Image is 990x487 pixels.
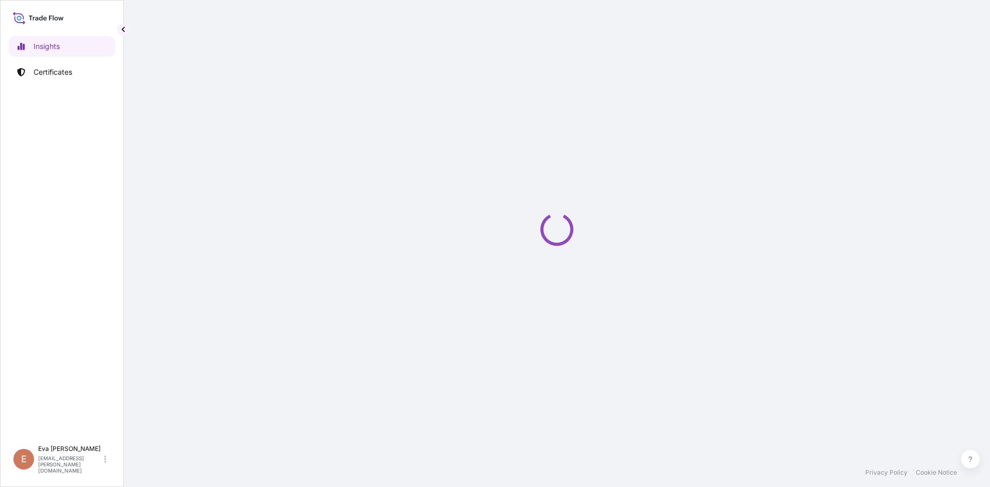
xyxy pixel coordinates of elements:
[38,445,102,453] p: Eva [PERSON_NAME]
[916,468,957,477] a: Cookie Notice
[34,41,60,52] p: Insights
[865,468,907,477] a: Privacy Policy
[9,62,115,82] a: Certificates
[34,67,72,77] p: Certificates
[9,36,115,57] a: Insights
[21,454,27,464] span: E
[38,455,102,474] p: [EMAIL_ADDRESS][PERSON_NAME][DOMAIN_NAME]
